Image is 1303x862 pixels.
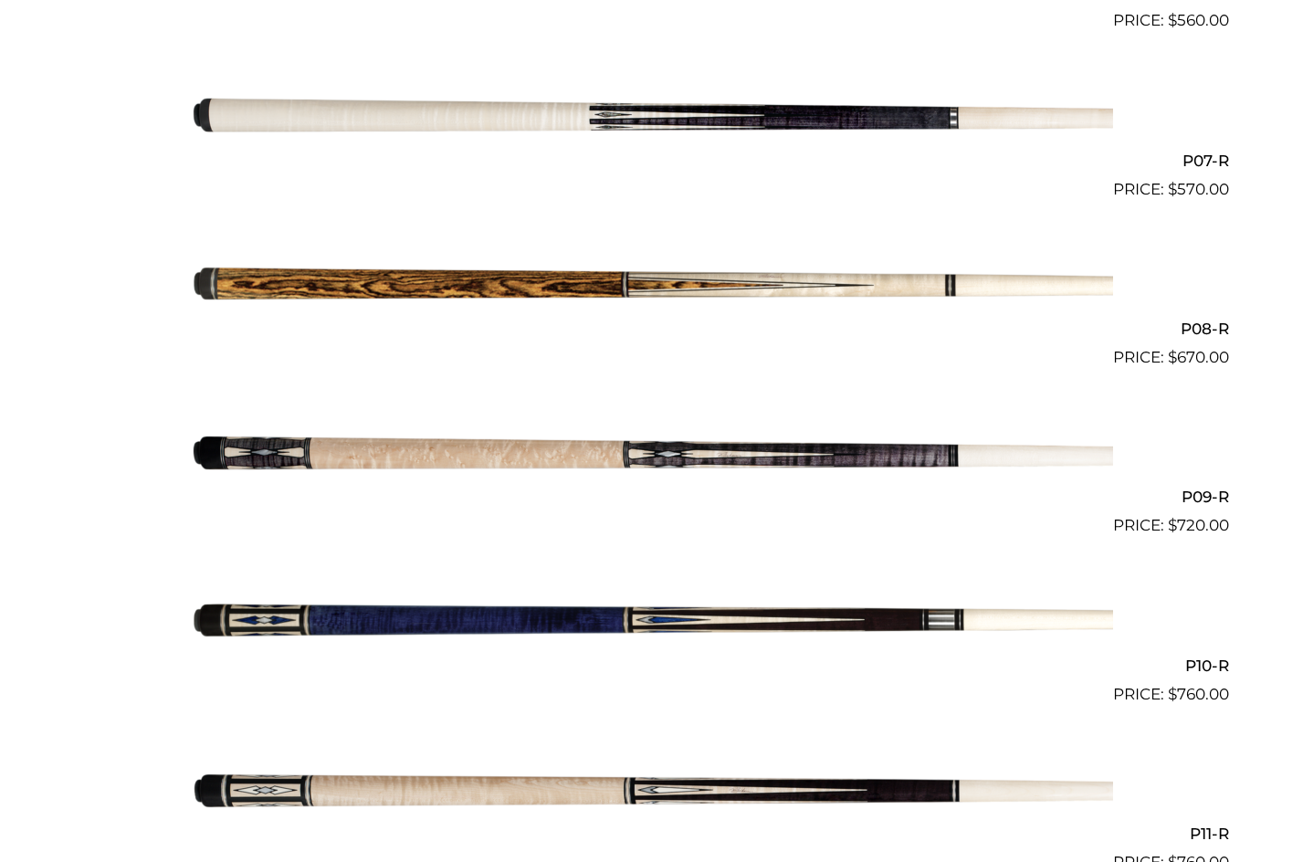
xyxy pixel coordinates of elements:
img: P10-R [191,545,1113,699]
img: P08-R [191,209,1113,363]
h2: P11-R [75,817,1229,851]
img: P07-R [191,40,1113,194]
bdi: 560.00 [1168,11,1229,29]
span: $ [1168,180,1177,198]
bdi: 720.00 [1168,516,1229,534]
a: P09-R $720.00 [75,377,1229,538]
a: P08-R $670.00 [75,209,1229,370]
h2: P09-R [75,480,1229,514]
span: $ [1168,685,1177,703]
a: P07-R $570.00 [75,40,1229,201]
bdi: 570.00 [1168,180,1229,198]
bdi: 760.00 [1168,685,1229,703]
h2: P07-R [75,143,1229,177]
bdi: 670.00 [1168,348,1229,366]
span: $ [1168,516,1177,534]
h2: P10-R [75,648,1229,682]
h2: P08-R [75,312,1229,346]
a: P10-R $760.00 [75,545,1229,706]
span: $ [1168,11,1177,29]
span: $ [1168,348,1177,366]
img: P09-R [191,377,1113,531]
